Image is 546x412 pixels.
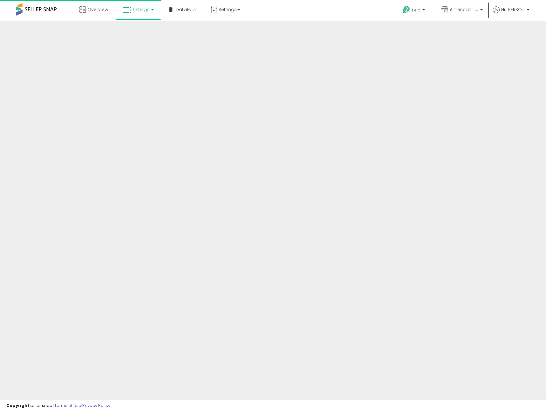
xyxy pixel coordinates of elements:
span: Help [412,7,420,13]
span: Listings [133,6,149,13]
span: American Telecom Headquarters [450,6,478,13]
i: Get Help [402,6,410,14]
span: Overview [87,6,108,13]
a: Help [398,1,431,21]
span: Hi [PERSON_NAME] [501,6,525,13]
span: DataHub [176,6,196,13]
a: Hi [PERSON_NAME] [493,6,529,21]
